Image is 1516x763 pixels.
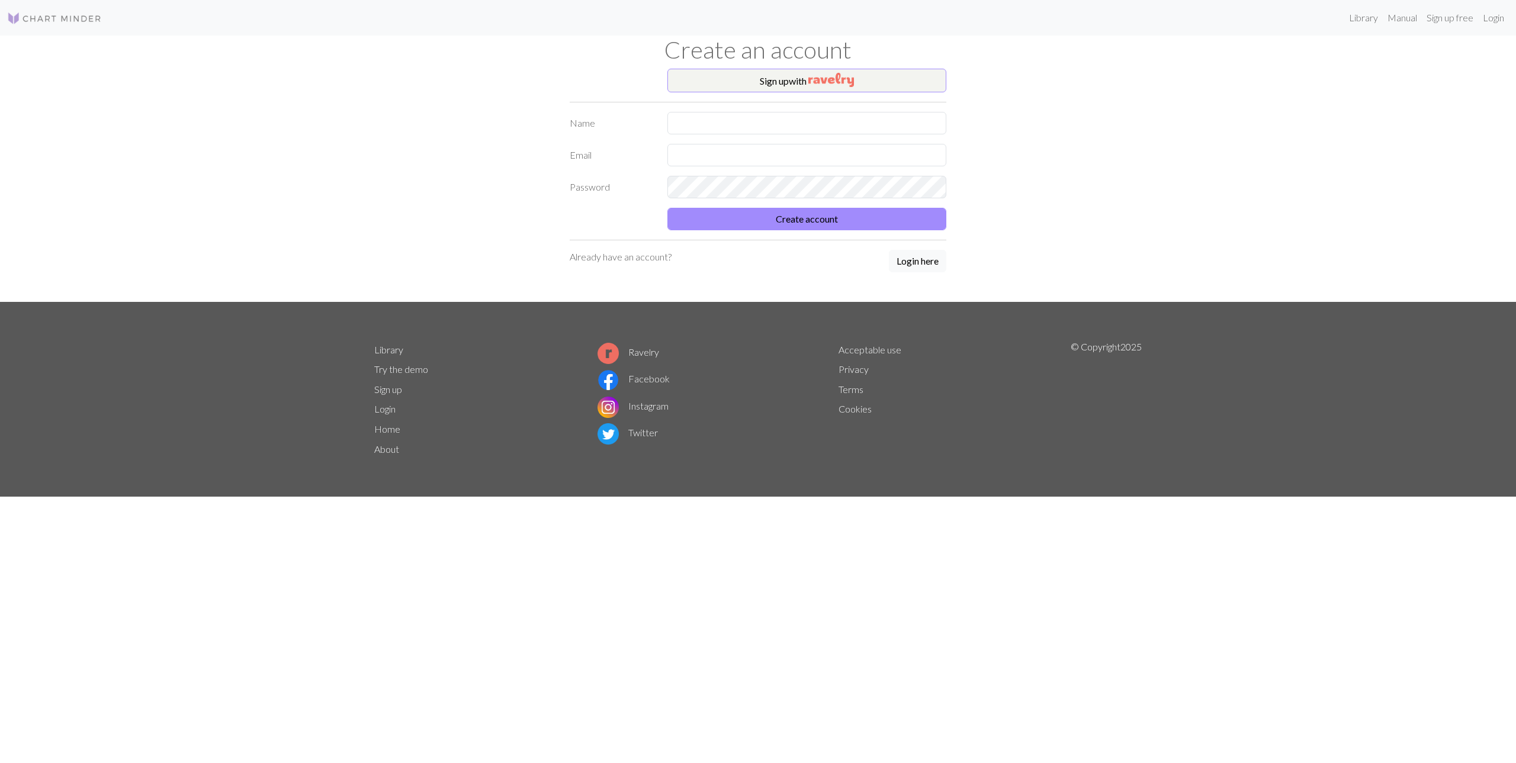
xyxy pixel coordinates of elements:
a: Login here [889,250,946,273]
h1: Create an account [367,36,1149,64]
a: Terms [839,384,863,395]
button: Sign upwith [667,69,946,92]
a: Login [1478,6,1509,30]
a: Instagram [598,400,669,411]
p: © Copyright 2025 [1071,340,1142,459]
a: Try the demo [374,363,428,375]
label: Email [563,144,660,166]
a: Sign up free [1422,6,1478,30]
img: Logo [7,11,102,25]
img: Ravelry [808,73,854,87]
a: Manual [1383,6,1422,30]
a: Privacy [839,363,869,375]
a: Sign up [374,384,402,395]
a: Login [374,403,396,414]
a: Library [1344,6,1383,30]
a: Facebook [598,373,670,384]
img: Facebook logo [598,369,619,391]
p: Already have an account? [570,250,672,264]
img: Instagram logo [598,397,619,418]
label: Name [563,112,660,134]
img: Twitter logo [598,423,619,445]
button: Login here [889,250,946,272]
a: Cookies [839,403,872,414]
a: Acceptable use [839,344,901,355]
a: Ravelry [598,346,659,358]
a: About [374,443,399,455]
button: Create account [667,208,946,230]
img: Ravelry logo [598,343,619,364]
a: Twitter [598,427,658,438]
a: Library [374,344,403,355]
label: Password [563,176,660,198]
a: Home [374,423,400,434]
